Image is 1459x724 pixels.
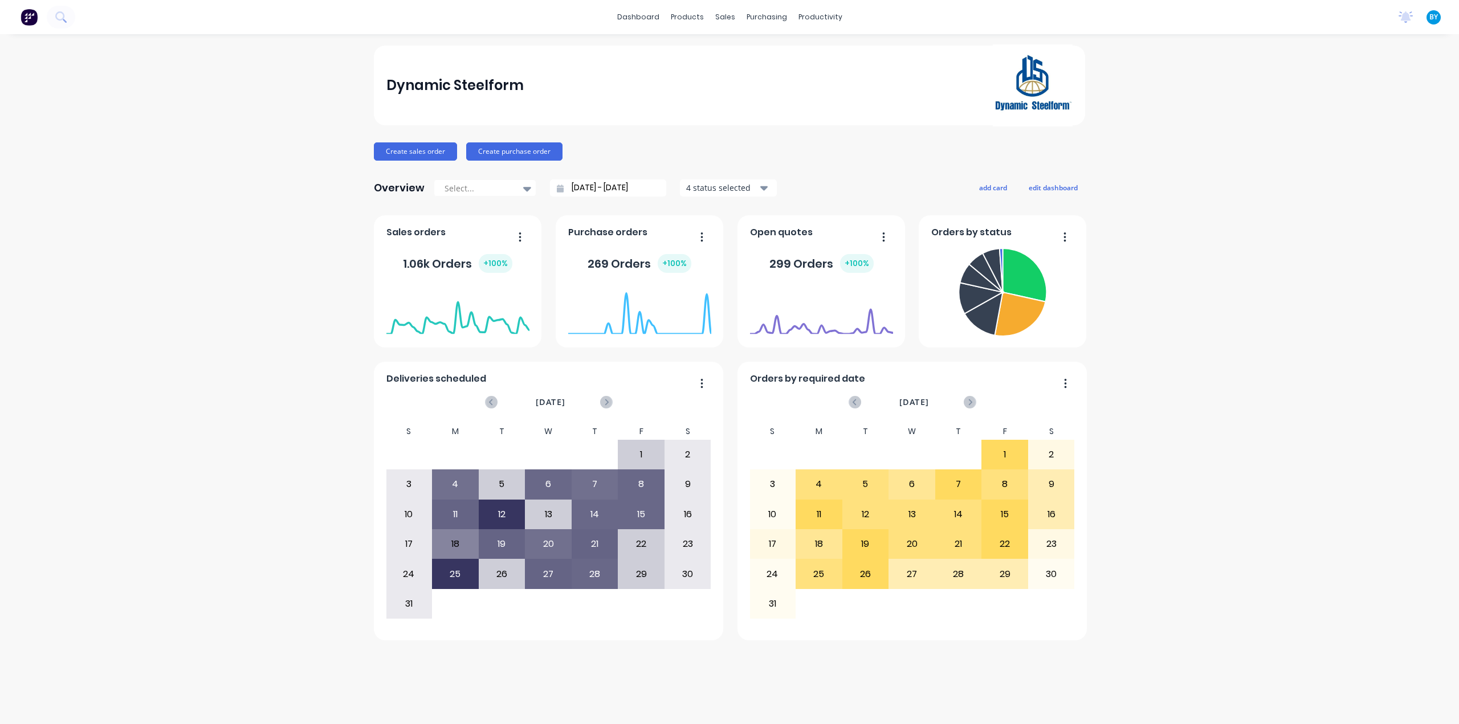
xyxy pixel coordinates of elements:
div: W [525,423,572,440]
div: + 100 % [840,254,874,273]
button: 4 status selected [680,179,777,197]
div: 17 [386,530,432,558]
img: Dynamic Steelform [993,44,1073,126]
div: F [618,423,665,440]
div: 18 [433,530,478,558]
div: 15 [618,500,664,529]
div: 7 [936,470,981,498]
span: Deliveries scheduled [386,372,486,386]
div: W [889,423,935,440]
div: 27 [889,559,935,588]
div: 27 [525,559,571,588]
div: 17 [750,530,796,558]
div: 31 [750,590,796,618]
div: + 100 % [479,254,512,273]
img: Factory [21,9,38,26]
div: 9 [1029,470,1074,498]
div: 4 status selected [686,182,758,194]
div: 10 [386,500,432,529]
div: 1 [618,440,664,469]
div: 26 [843,559,889,588]
div: 24 [386,559,432,588]
div: S [386,423,433,440]
div: 22 [982,530,1028,558]
button: edit dashboard [1021,180,1085,195]
div: + 100 % [658,254,691,273]
div: 28 [572,559,618,588]
div: 19 [843,530,889,558]
span: Open quotes [750,226,813,239]
div: 2 [1029,440,1074,469]
div: 20 [525,530,571,558]
span: [DATE] [536,396,565,408]
div: S [665,423,711,440]
div: Dynamic Steelform [386,74,524,97]
div: 21 [936,530,981,558]
div: 3 [750,470,796,498]
div: 269 Orders [588,254,691,273]
div: 19 [479,530,525,558]
div: 30 [665,559,711,588]
div: 20 [889,530,935,558]
div: 16 [665,500,711,529]
span: Orders by status [931,226,1012,239]
div: M [796,423,842,440]
button: Create purchase order [466,142,563,161]
div: 1.06k Orders [403,254,512,273]
div: 8 [618,470,664,498]
div: 5 [843,470,889,498]
div: 9 [665,470,711,498]
div: 13 [525,500,571,529]
span: Sales orders [386,226,446,239]
div: M [432,423,479,440]
div: 4 [796,470,842,498]
div: 5 [479,470,525,498]
div: 1 [982,440,1028,469]
div: 13 [889,500,935,529]
div: 23 [1029,530,1074,558]
div: F [981,423,1028,440]
div: 2 [665,440,711,469]
span: BY [1429,12,1438,22]
div: sales [710,9,741,26]
div: 3 [386,470,432,498]
a: dashboard [612,9,665,26]
div: 28 [936,559,981,588]
div: T [935,423,982,440]
div: productivity [793,9,848,26]
div: T [842,423,889,440]
div: 14 [936,500,981,529]
div: purchasing [741,9,793,26]
div: 25 [796,559,842,588]
div: 10 [750,500,796,529]
div: 11 [433,500,478,529]
div: 299 Orders [769,254,874,273]
button: add card [972,180,1014,195]
span: Purchase orders [568,226,647,239]
div: T [572,423,618,440]
div: 23 [665,530,711,558]
div: products [665,9,710,26]
div: S [1028,423,1075,440]
div: 6 [889,470,935,498]
div: 16 [1029,500,1074,529]
div: 24 [750,559,796,588]
span: [DATE] [899,396,929,408]
div: 22 [618,530,664,558]
div: 11 [796,500,842,529]
button: Create sales order [374,142,457,161]
div: 31 [386,590,432,618]
div: 26 [479,559,525,588]
div: 12 [479,500,525,529]
div: 15 [982,500,1028,529]
span: Orders by required date [750,372,865,386]
div: 14 [572,500,618,529]
div: 12 [843,500,889,529]
div: 30 [1029,559,1074,588]
div: 18 [796,530,842,558]
div: 8 [982,470,1028,498]
div: S [749,423,796,440]
div: 25 [433,559,478,588]
div: T [479,423,525,440]
div: 29 [982,559,1028,588]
